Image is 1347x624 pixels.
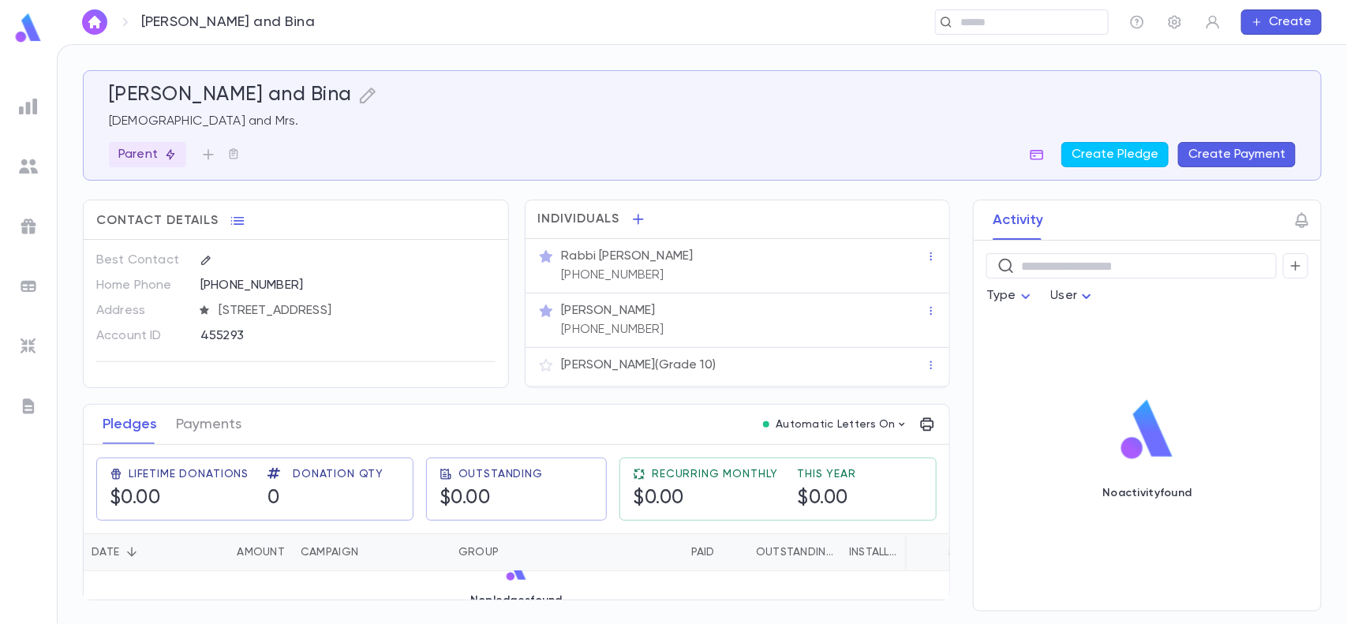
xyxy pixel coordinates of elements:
button: Sort [119,540,144,565]
p: No activity found [1102,487,1192,499]
span: Lifetime Donations [129,468,249,480]
span: Contact Details [96,213,219,229]
h5: $0.00 [110,487,161,510]
button: Create Payment [1178,142,1296,167]
img: logo [13,13,44,43]
p: Automatic Letters On [776,418,896,431]
span: Outstanding [458,468,543,480]
img: students_grey.60c7aba0da46da39d6d829b817ac14fc.svg [19,157,38,176]
div: Paid [691,533,715,571]
span: Individuals [538,211,620,227]
h5: $0.00 [440,487,491,510]
button: Create [1241,9,1322,35]
p: Rabbi [PERSON_NAME] [562,248,694,264]
p: [PHONE_NUMBER] [562,322,664,338]
p: [PHONE_NUMBER] [562,267,664,283]
h5: [PERSON_NAME] and Bina [109,84,352,107]
span: This Year [798,468,857,480]
div: Group [451,533,569,571]
h5: 0 [268,487,280,510]
div: Amount [190,533,293,571]
p: [DEMOGRAPHIC_DATA] and Mrs. [109,114,1296,129]
div: 455293 [200,323,432,347]
img: imports_grey.530a8a0e642e233f2baf0ef88e8c9fcb.svg [19,337,38,356]
button: Create Pledge [1061,142,1169,167]
button: Activity [993,200,1043,240]
p: Home Phone [96,273,187,298]
p: [PERSON_NAME] (Grade 10) [562,357,717,373]
div: [PHONE_NUMBER] [200,273,496,297]
p: Parent [118,147,177,163]
span: [STREET_ADDRESS] [213,303,496,319]
button: Pledges [103,405,157,444]
img: campaigns_grey.99e729a5f7ee94e3726e6486bddda8f1.svg [19,217,38,236]
button: Automatic Letters On [757,413,915,435]
div: Campaign [293,533,451,571]
h5: $0.00 [633,487,684,510]
span: Type [986,290,1016,302]
img: letters_grey.7941b92b52307dd3b8a917253454ce1c.svg [19,397,38,416]
img: reports_grey.c525e4749d1bce6a11f5fe2a8de1b229.svg [19,97,38,116]
button: Payments [176,405,241,444]
p: Best Contact [96,248,187,273]
button: Sort [666,540,691,565]
img: logo [1115,398,1180,461]
div: Parent [109,142,186,167]
div: Installments [841,533,936,571]
div: Outstanding [723,533,841,571]
p: [PERSON_NAME] and Bina [141,13,315,31]
div: Outstanding [756,533,833,571]
p: Address [96,298,187,323]
img: home_white.a664292cf8c1dea59945f0da9f25487c.svg [85,16,104,28]
span: User [1051,290,1078,302]
div: Paid [569,533,723,571]
div: Type [986,281,1035,312]
span: Donation Qty [293,468,384,480]
button: Sort [358,540,384,565]
div: Installments [849,533,903,571]
div: Campaign [301,533,358,571]
button: Sort [903,540,928,565]
p: [PERSON_NAME] [562,303,656,319]
div: Amount [237,533,285,571]
span: Recurring Monthly [652,468,778,480]
div: User [1051,281,1097,312]
h5: $0.00 [798,487,849,510]
button: Sort [211,540,237,565]
div: Date [92,533,119,571]
p: No pledges found [470,594,563,607]
p: Account ID [96,323,187,349]
div: Group [458,533,499,571]
button: Sort [499,540,524,565]
button: Sort [731,540,756,565]
div: Date [84,533,190,571]
img: batches_grey.339ca447c9d9533ef1741baa751efc33.svg [19,277,38,296]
